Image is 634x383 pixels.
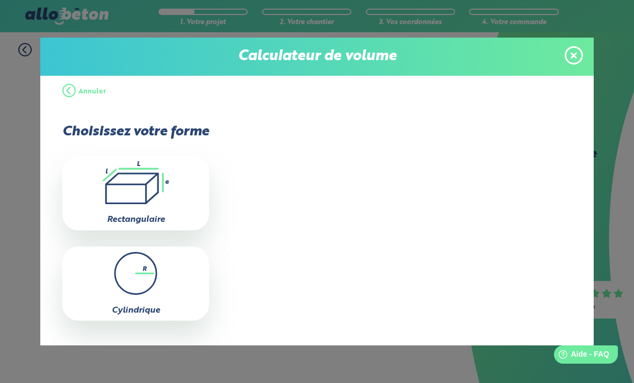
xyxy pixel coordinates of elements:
[51,48,583,65] p: Calculateur de volume
[62,124,209,140] p: Choisissez votre forme
[538,341,622,371] iframe: Help widget launcher
[112,306,160,315] label: Cylindrique
[107,215,165,224] label: Rectangulaire
[62,76,106,108] button: Annuler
